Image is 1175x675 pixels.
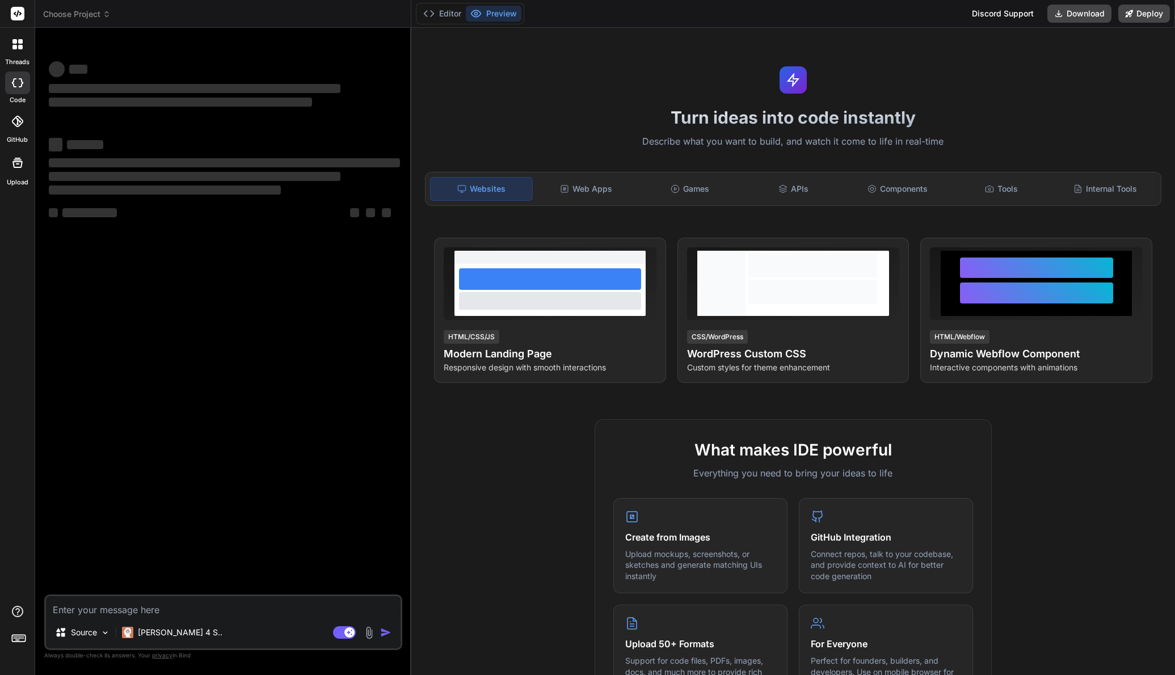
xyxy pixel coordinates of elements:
[1055,177,1156,201] div: Internal Tools
[535,177,637,201] div: Web Apps
[466,6,521,22] button: Preview
[49,158,400,167] span: ‌
[613,466,973,480] p: Everything you need to bring your ideas to life
[613,438,973,462] h2: What makes IDE powerful
[350,208,359,217] span: ‌
[811,637,961,651] h4: For Everyone
[687,362,900,373] p: Custom styles for theme enhancement
[687,346,900,362] h4: WordPress Custom CSS
[49,185,281,195] span: ‌
[419,6,466,22] button: Editor
[625,637,776,651] h4: Upload 50+ Formats
[69,65,87,74] span: ‌
[1118,5,1170,23] button: Deploy
[44,650,402,661] p: Always double-check its answers. Your in Bind
[49,84,340,93] span: ‌
[418,134,1168,149] p: Describe what you want to build, and watch it come to life in real-time
[930,346,1143,362] h4: Dynamic Webflow Component
[122,627,133,638] img: Claude 4 Sonnet
[49,138,62,151] span: ‌
[930,330,989,344] div: HTML/Webflow
[49,172,340,181] span: ‌
[71,627,97,638] p: Source
[67,140,103,149] span: ‌
[138,627,222,638] p: [PERSON_NAME] 4 S..
[430,177,533,201] div: Websites
[639,177,740,201] div: Games
[49,98,312,107] span: ‌
[10,95,26,105] label: code
[847,177,949,201] div: Components
[444,362,656,373] p: Responsive design with smooth interactions
[743,177,844,201] div: APIs
[49,208,58,217] span: ‌
[1047,5,1111,23] button: Download
[625,549,776,582] p: Upload mockups, screenshots, or sketches and generate matching UIs instantly
[100,628,110,638] img: Pick Models
[7,135,28,145] label: GitHub
[380,627,391,638] img: icon
[366,208,375,217] span: ‌
[930,362,1143,373] p: Interactive components with animations
[49,61,65,77] span: ‌
[43,9,111,20] span: Choose Project
[811,549,961,582] p: Connect repos, talk to your codebase, and provide context to AI for better code generation
[625,530,776,544] h4: Create from Images
[444,330,499,344] div: HTML/CSS/JS
[152,652,172,659] span: privacy
[5,57,30,67] label: threads
[418,107,1168,128] h1: Turn ideas into code instantly
[811,530,961,544] h4: GitHub Integration
[382,208,391,217] span: ‌
[687,330,748,344] div: CSS/WordPress
[444,346,656,362] h4: Modern Landing Page
[965,5,1041,23] div: Discord Support
[62,208,117,217] span: ‌
[363,626,376,639] img: attachment
[7,178,28,187] label: Upload
[951,177,1052,201] div: Tools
